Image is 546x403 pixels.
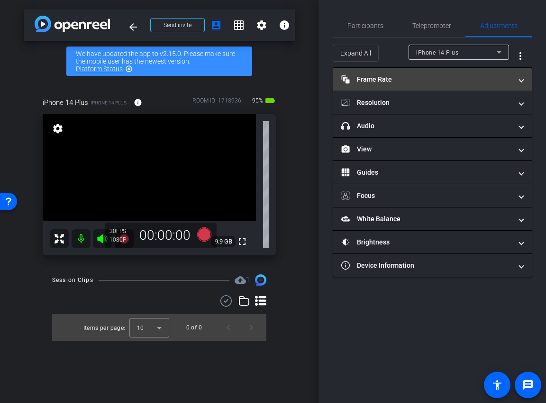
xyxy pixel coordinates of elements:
mat-icon: fullscreen [237,236,248,247]
mat-panel-title: Guides [341,168,512,178]
span: Expand All [340,44,371,62]
mat-icon: accessibility [491,379,503,391]
mat-expansion-panel-header: Audio [333,114,532,137]
button: Expand All [333,45,379,62]
mat-icon: settings [51,123,64,134]
button: Next page [240,316,263,339]
img: app-logo [35,16,110,32]
mat-expansion-panel-header: Resolution [333,91,532,114]
mat-panel-title: White Balance [341,214,512,224]
span: iPhone 14 Plus [91,99,127,106]
span: Destinations for your clips [235,274,250,286]
div: 30 [109,227,133,235]
span: Teleprompter [412,22,451,29]
div: Items per page: [83,323,126,333]
mat-panel-title: Frame Rate [341,75,512,84]
mat-expansion-panel-header: Device Information [333,254,532,277]
mat-panel-title: Device Information [341,261,512,271]
button: Send invite [150,18,205,32]
span: 1 [246,275,250,284]
span: Send invite [164,21,191,29]
span: iPhone 14 Plus [43,97,88,108]
mat-panel-title: View [341,144,512,154]
mat-panel-title: Brightness [341,237,512,247]
button: Previous page [217,316,240,339]
mat-icon: settings [256,19,267,31]
mat-expansion-panel-header: Focus [333,184,532,207]
mat-icon: arrow_back [127,21,139,33]
mat-expansion-panel-header: White Balance [333,207,532,230]
div: 1080P [109,236,133,244]
mat-icon: grid_on [233,19,245,31]
div: We have updated the app to v2.15.0. Please make sure the mobile user has the newest version. [66,47,252,76]
mat-expansion-panel-header: Guides [333,161,532,184]
span: 9.9 GB [211,236,236,247]
span: 95% [251,93,264,108]
mat-icon: more_vert [515,50,526,62]
div: 0 of 0 [186,323,202,332]
mat-icon: info [134,98,142,107]
span: Adjustments [480,22,518,29]
div: ROOM ID: 1718936 [192,96,241,110]
mat-icon: cloud_upload [235,274,246,286]
a: Platform Status [76,65,123,73]
mat-icon: highlight_off [125,65,133,73]
mat-expansion-panel-header: Frame Rate [333,68,532,91]
img: Session clips [255,274,266,286]
mat-icon: battery_std [264,95,276,106]
mat-expansion-panel-header: Brightness [333,231,532,253]
button: More Options for Adjustments Panel [509,45,532,67]
mat-icon: account_box [210,19,222,31]
span: iPhone 14 Plus [416,49,458,56]
mat-expansion-panel-header: View [333,138,532,160]
mat-panel-title: Focus [341,191,512,201]
mat-icon: message [522,379,534,391]
div: 00:00:00 [133,227,197,244]
div: Session Clips [52,275,93,285]
mat-panel-title: Resolution [341,98,512,108]
span: FPS [116,228,126,234]
mat-panel-title: Audio [341,121,512,131]
span: Participants [347,22,383,29]
mat-icon: info [279,19,290,31]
